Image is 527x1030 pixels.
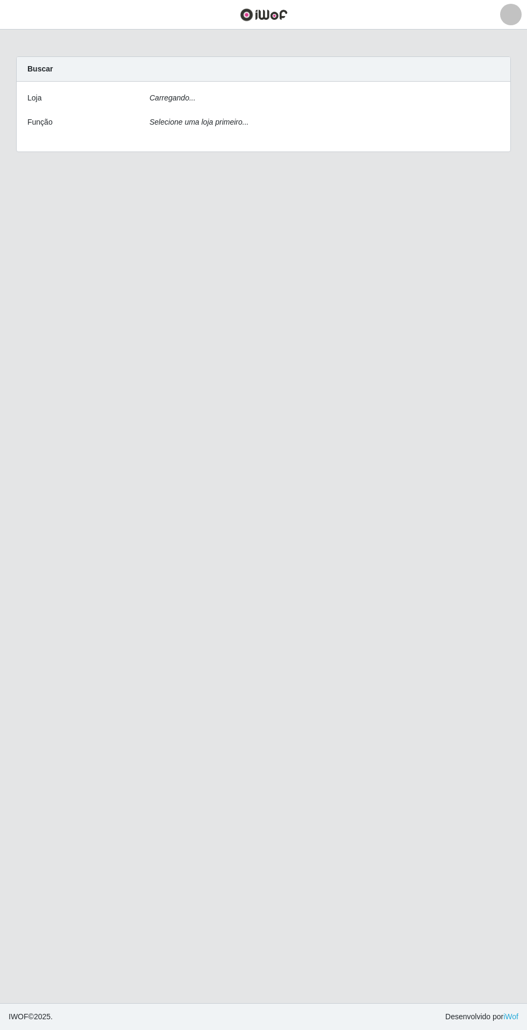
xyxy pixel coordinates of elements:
[149,93,196,102] i: Carregando...
[240,8,288,21] img: CoreUI Logo
[27,64,53,73] strong: Buscar
[9,1012,29,1021] span: IWOF
[27,117,53,128] label: Função
[9,1011,53,1022] span: © 2025 .
[149,118,248,126] i: Selecione uma loja primeiro...
[445,1011,518,1022] span: Desenvolvido por
[503,1012,518,1021] a: iWof
[27,92,41,104] label: Loja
